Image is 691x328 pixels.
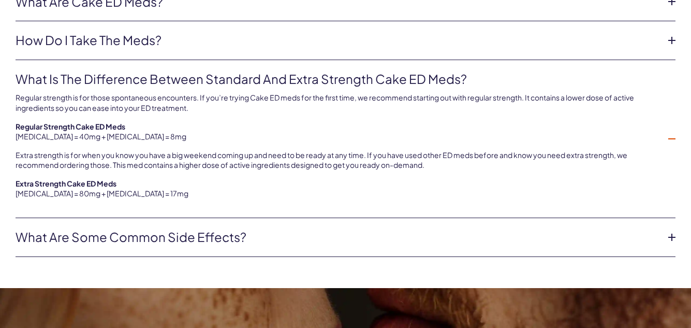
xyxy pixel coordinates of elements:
[16,229,659,246] a: What are some common side effects?
[16,150,659,170] p: Extra strength is for when you know you have a big weekend coming up and need to be ready at any ...
[16,179,659,199] p: [MEDICAL_DATA] = 80mg + [MEDICAL_DATA] = 17mg
[16,122,659,142] p: [MEDICAL_DATA] = 40mg + [MEDICAL_DATA] = 8mg
[16,70,659,88] a: What is the difference between Standard and Extra Strength Cake ED meds?
[16,179,116,188] b: Extra Strength Cake ED Meds
[16,93,659,113] p: Regular strength is for those spontaneous encounters. If you’re trying Cake ED meds for the first...
[16,32,659,49] a: How do I take the meds?
[16,122,125,131] b: Regular Strength Cake ED Meds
